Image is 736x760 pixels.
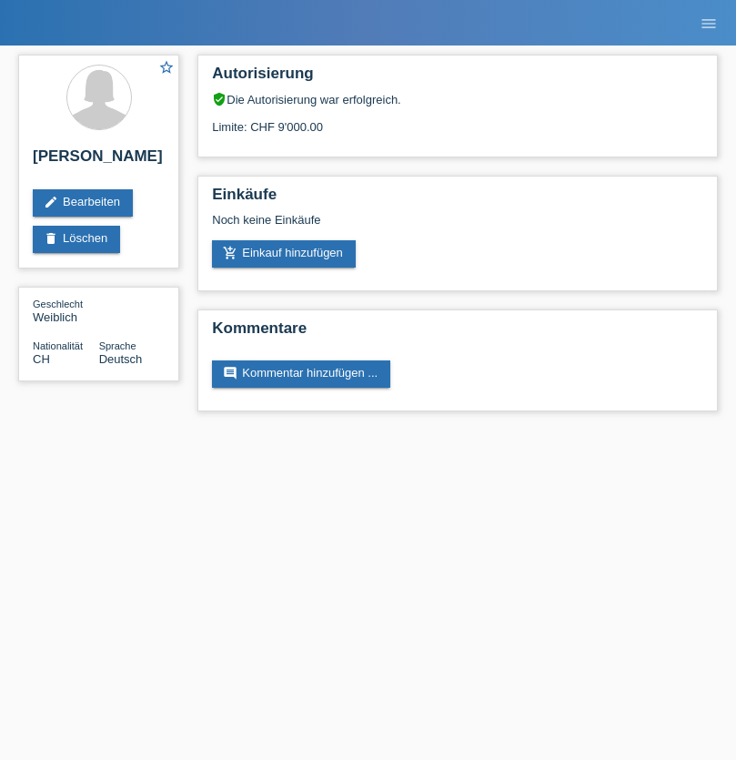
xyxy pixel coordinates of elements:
i: verified_user [212,92,227,106]
i: comment [223,366,237,380]
div: Limite: CHF 9'000.00 [212,106,703,134]
h2: Kommentare [212,319,703,347]
div: Die Autorisierung war erfolgreich. [212,92,703,106]
a: add_shopping_cartEinkauf hinzufügen [212,240,356,268]
span: Schweiz [33,352,50,366]
h2: [PERSON_NAME] [33,147,165,175]
span: Sprache [99,340,136,351]
a: star_border [158,59,175,78]
i: add_shopping_cart [223,246,237,260]
i: menu [700,15,718,33]
a: commentKommentar hinzufügen ... [212,360,390,388]
i: edit [44,195,58,209]
i: star_border [158,59,175,76]
i: delete [44,231,58,246]
h2: Einkäufe [212,186,703,213]
a: menu [691,17,727,28]
h2: Autorisierung [212,65,703,92]
a: deleteLöschen [33,226,120,253]
div: Noch keine Einkäufe [212,213,703,240]
div: Weiblich [33,297,99,324]
a: editBearbeiten [33,189,133,217]
span: Geschlecht [33,299,83,309]
span: Deutsch [99,352,143,366]
span: Nationalität [33,340,83,351]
